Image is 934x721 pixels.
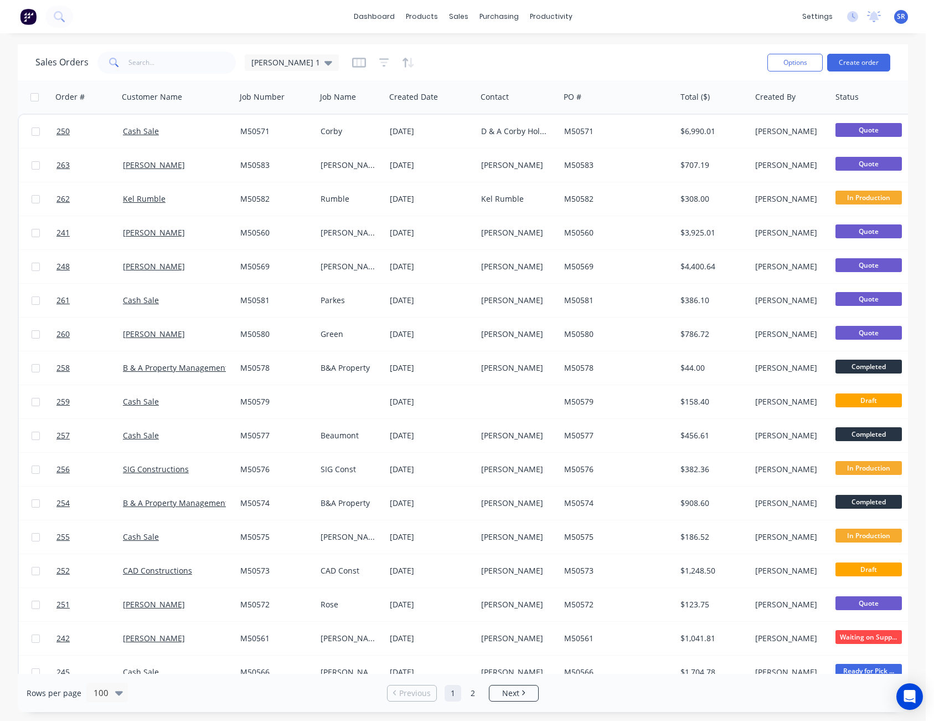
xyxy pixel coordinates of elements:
[445,685,461,702] a: Page 1 is your current page
[321,227,378,238] div: [PERSON_NAME]
[680,91,710,103] div: Total ($)
[897,12,905,22] span: SR
[680,565,743,576] div: $1,248.50
[56,667,70,678] span: 245
[564,160,667,171] div: M50583
[56,453,123,486] a: 256
[321,295,378,306] div: Parkes
[835,563,902,576] span: Draft
[564,193,667,204] div: M50582
[240,633,308,644] div: M50561
[564,362,667,374] div: M50578
[680,396,743,407] div: $158.40
[123,329,185,339] a: [PERSON_NAME]
[240,667,308,678] div: M50566
[56,622,123,655] a: 242
[481,261,551,272] div: [PERSON_NAME]
[481,295,551,306] div: [PERSON_NAME]
[680,531,743,543] div: $186.52
[240,430,308,441] div: M50577
[502,688,519,699] span: Next
[481,362,551,374] div: [PERSON_NAME]
[481,531,551,543] div: [PERSON_NAME]
[56,261,70,272] span: 248
[321,498,378,509] div: B&A Property
[564,227,667,238] div: M50560
[348,8,400,25] a: dashboard
[390,227,472,238] div: [DATE]
[123,498,228,508] a: B & A Property Management
[56,126,70,137] span: 250
[835,258,902,272] span: Quote
[321,362,378,374] div: B&A Property
[465,685,481,702] a: Page 2
[390,396,472,407] div: [DATE]
[56,554,123,587] a: 252
[755,464,823,475] div: [PERSON_NAME]
[123,160,185,170] a: [PERSON_NAME]
[390,193,472,204] div: [DATE]
[56,182,123,216] a: 262
[56,318,123,351] a: 260
[755,261,823,272] div: [PERSON_NAME]
[123,227,185,238] a: [PERSON_NAME]
[240,227,308,238] div: M50560
[240,126,308,137] div: M50571
[481,498,551,509] div: [PERSON_NAME]
[564,295,667,306] div: M50581
[321,126,378,137] div: Corby
[27,688,81,699] span: Rows per page
[755,396,823,407] div: [PERSON_NAME]
[240,362,308,374] div: M50578
[321,160,378,171] div: [PERSON_NAME]
[835,123,902,137] span: Quote
[680,227,743,238] div: $3,925.01
[755,565,823,576] div: [PERSON_NAME]
[56,149,123,182] a: 263
[56,193,70,204] span: 262
[55,91,85,103] div: Order #
[564,464,667,475] div: M50576
[20,8,37,25] img: Factory
[390,329,472,340] div: [DATE]
[835,91,859,103] div: Status
[240,565,308,576] div: M50573
[481,667,551,678] div: [PERSON_NAME]
[481,430,551,441] div: [PERSON_NAME]
[390,295,472,306] div: [DATE]
[755,91,796,103] div: Created By
[56,250,123,283] a: 248
[835,393,902,407] span: Draft
[56,633,70,644] span: 242
[389,91,438,103] div: Created Date
[755,430,823,441] div: [PERSON_NAME]
[240,396,308,407] div: M50579
[35,57,89,68] h1: Sales Orders
[680,667,743,678] div: $1,704.78
[390,464,472,475] div: [DATE]
[481,599,551,610] div: [PERSON_NAME]
[755,329,823,340] div: [PERSON_NAME]
[755,295,823,306] div: [PERSON_NAME]
[755,160,823,171] div: [PERSON_NAME]
[321,464,378,475] div: SIG Const
[240,329,308,340] div: M50580
[564,599,667,610] div: M50572
[56,396,70,407] span: 259
[123,633,185,643] a: [PERSON_NAME]
[755,126,823,137] div: [PERSON_NAME]
[321,531,378,543] div: [PERSON_NAME]
[56,227,70,238] span: 241
[443,8,474,25] div: sales
[56,295,70,306] span: 261
[56,216,123,249] a: 241
[123,396,159,407] a: Cash Sale
[390,430,472,441] div: [DATE]
[835,495,902,509] span: Completed
[123,599,185,610] a: [PERSON_NAME]
[680,261,743,272] div: $4,400.64
[564,667,667,678] div: M50566
[564,329,667,340] div: M50580
[56,284,123,317] a: 261
[755,531,823,543] div: [PERSON_NAME]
